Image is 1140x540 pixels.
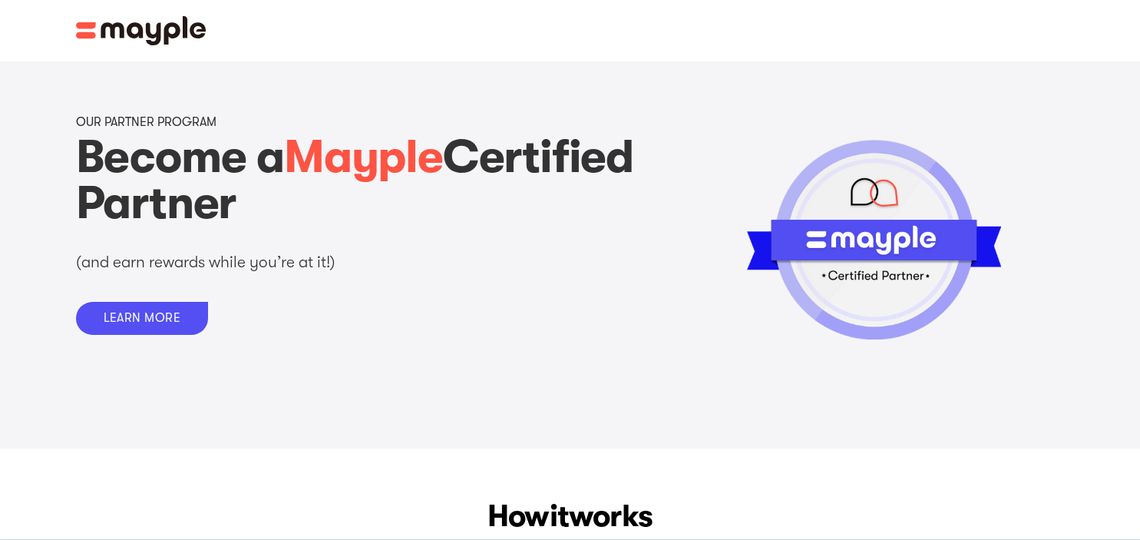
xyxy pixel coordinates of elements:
[284,131,443,184] span: Mayple
[550,499,569,534] span: it
[76,134,647,227] h1: Become a Certified Partner
[104,311,181,326] div: LEARN MORE
[76,302,209,335] a: LEARN MORE
[76,16,207,45] img: Mayple logo
[76,251,475,273] p: (and earn rewards while you’re at it!)
[76,115,216,130] p: OUR PARTNER PROGRAM
[45,495,1095,538] h2: How works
